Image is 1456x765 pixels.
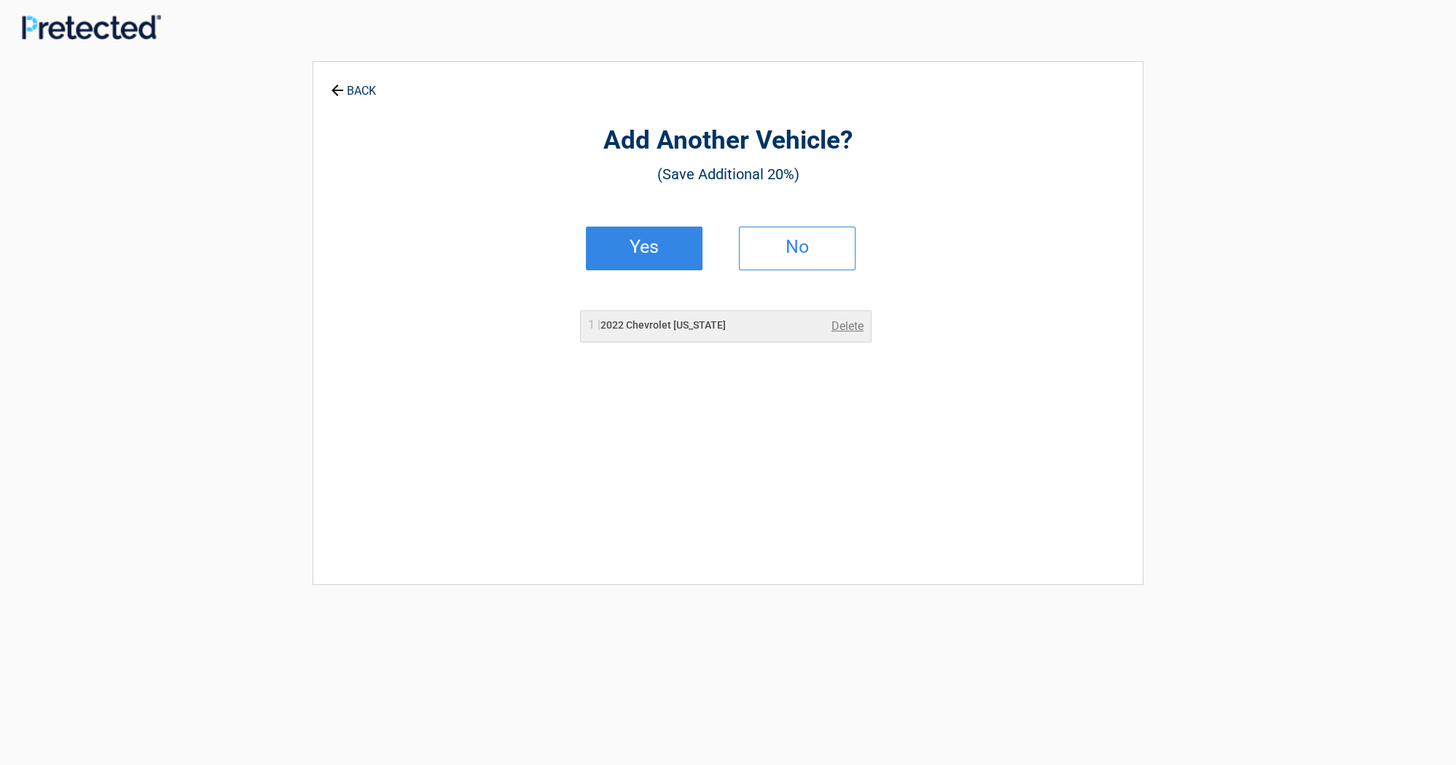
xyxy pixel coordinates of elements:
h2: Add Another Vehicle? [394,124,1062,158]
a: BACK [328,71,379,97]
a: Delete [831,318,864,335]
span: 1 | [588,318,600,331]
h2: No [754,242,840,252]
h2: Yes [601,242,687,252]
img: Main Logo [22,15,161,40]
h3: (Save Additional 20%) [394,162,1062,187]
h2: 2022 Chevrolet [US_STATE] [588,318,726,333]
